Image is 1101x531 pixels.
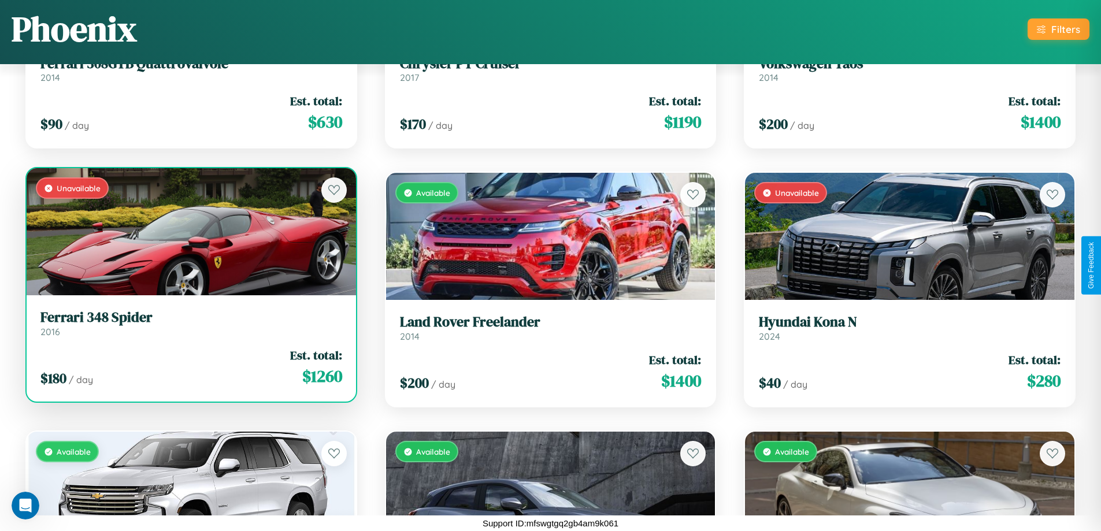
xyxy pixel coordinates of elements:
span: Est. total: [290,347,342,363]
span: $ 1400 [661,369,701,392]
div: Filters [1051,23,1080,35]
span: Available [775,447,809,456]
a: Ferrari 348 Spider2016 [40,309,342,337]
span: 2014 [40,72,60,83]
span: Est. total: [290,92,342,109]
span: $ 200 [759,114,788,133]
span: $ 90 [40,114,62,133]
span: 2014 [400,331,420,342]
h3: Ferrari 308GTB Quattrovalvole [40,55,342,72]
h3: Land Rover Freelander [400,314,702,331]
iframe: Intercom live chat [12,492,39,519]
a: Ferrari 308GTB Quattrovalvole2014 [40,55,342,84]
span: Available [416,188,450,198]
span: / day [428,120,453,131]
a: Land Rover Freelander2014 [400,314,702,342]
span: Unavailable [775,188,819,198]
a: Chrysler PT Cruiser2017 [400,55,702,84]
span: $ 170 [400,114,426,133]
h3: Ferrari 348 Spider [40,309,342,326]
a: Volkswagen Taos2014 [759,55,1061,84]
span: / day [65,120,89,131]
span: $ 1260 [302,365,342,388]
span: $ 1190 [664,110,701,133]
span: / day [69,374,93,385]
span: $ 630 [308,110,342,133]
span: $ 40 [759,373,781,392]
span: Est. total: [649,351,701,368]
span: 2014 [759,72,779,83]
span: Est. total: [649,92,701,109]
span: Est. total: [1009,92,1061,109]
span: $ 200 [400,373,429,392]
span: / day [790,120,814,131]
button: Filters [1028,18,1089,40]
span: 2024 [759,331,780,342]
span: / day [431,378,455,390]
span: Unavailable [57,183,101,193]
span: Available [416,447,450,456]
h3: Hyundai Kona N [759,314,1061,331]
span: 2016 [40,326,60,337]
p: Support ID: mfswgtgq2gb4am9k061 [483,515,618,531]
span: $ 1400 [1021,110,1061,133]
span: $ 180 [40,369,66,388]
span: 2017 [400,72,419,83]
h1: Phoenix [12,5,137,53]
a: Hyundai Kona N2024 [759,314,1061,342]
span: Available [57,447,91,456]
span: Est. total: [1009,351,1061,368]
div: Give Feedback [1087,242,1095,289]
span: $ 280 [1027,369,1061,392]
span: / day [783,378,807,390]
